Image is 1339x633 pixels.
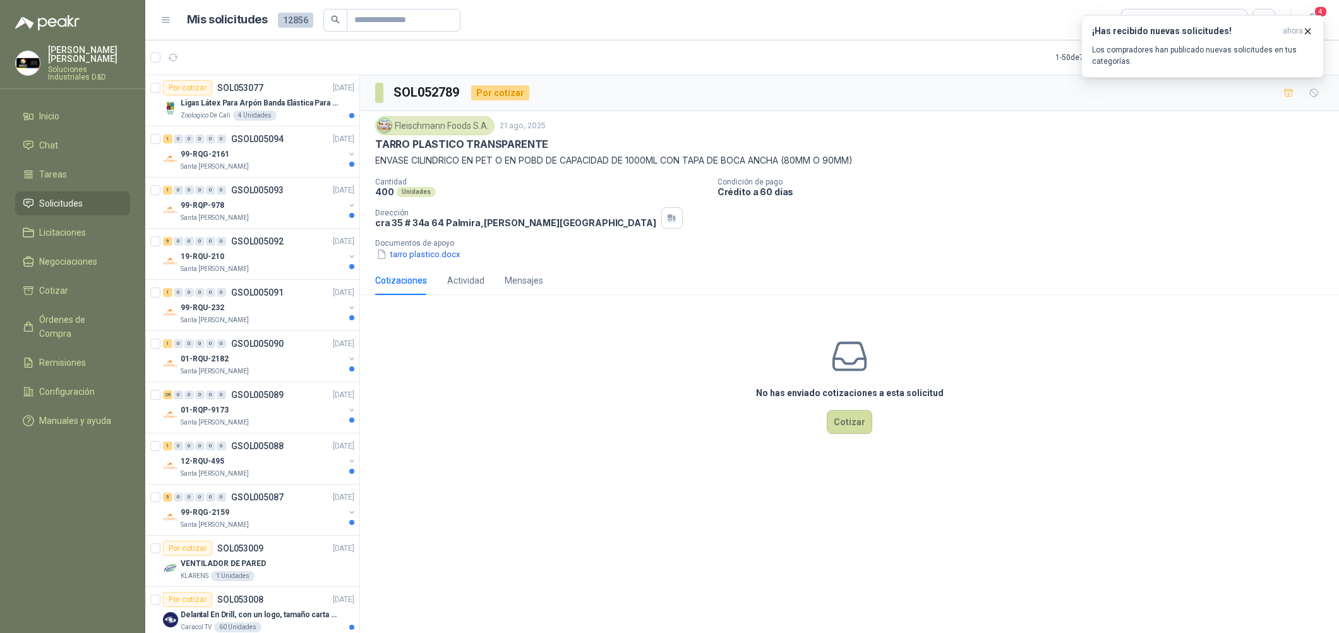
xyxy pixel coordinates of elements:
[184,135,194,143] div: 0
[145,536,359,587] a: Por cotizarSOL053009[DATE] Company LogoVENTILADOR DE PAREDKLARENS1 Unidades
[217,493,226,502] div: 0
[163,493,172,502] div: 5
[231,390,284,399] p: GSOL005089
[39,196,83,210] span: Solicitudes
[195,288,205,297] div: 0
[375,248,462,261] button: tarro plastico.docx
[15,162,130,186] a: Tareas
[184,493,194,502] div: 0
[39,414,111,428] span: Manuales y ayuda
[163,407,178,423] img: Company Logo
[15,104,130,128] a: Inicio
[39,255,97,268] span: Negociaciones
[181,251,224,263] p: 19-RQU-210
[39,167,67,181] span: Tareas
[195,339,205,348] div: 0
[375,217,656,228] p: cra 35 # 34a 64 Palmira , [PERSON_NAME][GEOGRAPHIC_DATA]
[15,279,130,303] a: Cotizar
[375,138,548,151] p: TARRO PLASTICO TRANSPARENTE
[163,152,178,167] img: Company Logo
[1129,13,1156,27] div: Todas
[217,186,226,195] div: 0
[378,119,392,133] img: Company Logo
[174,390,183,399] div: 0
[375,116,495,135] div: Fleischmann Foods S.A.
[163,336,357,377] a: 1 0 0 0 0 0 GSOL005090[DATE] Company Logo01-RQU-2182Santa [PERSON_NAME]
[181,200,224,212] p: 99-RQP-978
[163,131,357,172] a: 1 0 0 0 0 0 GSOL005094[DATE] Company Logo99-RQG-2161Santa [PERSON_NAME]
[333,82,354,94] p: [DATE]
[181,418,249,428] p: Santa [PERSON_NAME]
[231,186,284,195] p: GSOL005093
[184,390,194,399] div: 0
[181,571,208,581] p: KLARENS
[1283,26,1303,37] span: ahora
[1055,47,1138,68] div: 1 - 50 de 7638
[331,15,340,24] span: search
[211,571,255,581] div: 1 Unidades
[163,237,172,246] div: 9
[217,595,263,604] p: SOL053008
[278,13,313,28] span: 12856
[163,459,178,474] img: Company Logo
[231,442,284,450] p: GSOL005088
[163,356,178,371] img: Company Logo
[181,558,266,570] p: VENTILADOR DE PARED
[163,305,178,320] img: Company Logo
[163,100,178,116] img: Company Logo
[163,234,357,274] a: 9 0 0 0 0 0 GSOL005092[DATE] Company Logo19-RQU-210Santa [PERSON_NAME]
[16,51,40,75] img: Company Logo
[163,186,172,195] div: 1
[48,66,130,81] p: Soluciones Industriales D&D
[505,274,543,287] div: Mensajes
[174,186,183,195] div: 0
[163,339,172,348] div: 1
[195,135,205,143] div: 0
[39,284,68,298] span: Cotizar
[15,133,130,157] a: Chat
[163,592,212,607] div: Por cotizar
[163,541,212,556] div: Por cotizar
[163,490,357,530] a: 5 0 0 0 0 0 GSOL005087[DATE] Company Logo99-RQG-2159Santa [PERSON_NAME]
[163,203,178,218] img: Company Logo
[333,236,354,248] p: [DATE]
[181,366,249,377] p: Santa [PERSON_NAME]
[195,237,205,246] div: 0
[1081,15,1324,78] button: ¡Has recibido nuevas solicitudes!ahora Los compradores han publicado nuevas solicitudes en tus ca...
[233,111,277,121] div: 4 Unidades
[231,135,284,143] p: GSOL005094
[756,386,944,400] h3: No has enviado cotizaciones a esta solicitud
[163,510,178,525] img: Company Logo
[231,493,284,502] p: GSOL005087
[163,80,212,95] div: Por cotizar
[163,390,172,399] div: 26
[1301,9,1324,32] button: 4
[333,184,354,196] p: [DATE]
[217,83,263,92] p: SOL053077
[333,287,354,299] p: [DATE]
[181,622,212,632] p: Caracol TV
[15,250,130,274] a: Negociaciones
[393,83,461,102] h3: SOL052789
[500,120,546,132] p: 21 ago, 2025
[217,442,226,450] div: 0
[333,491,354,503] p: [DATE]
[195,390,205,399] div: 0
[184,288,194,297] div: 0
[184,339,194,348] div: 0
[181,162,249,172] p: Santa [PERSON_NAME]
[181,455,224,467] p: 12-RQU-495
[333,440,354,452] p: [DATE]
[206,186,215,195] div: 0
[163,612,178,627] img: Company Logo
[217,544,263,553] p: SOL053009
[163,561,178,576] img: Company Logo
[206,390,215,399] div: 0
[15,380,130,404] a: Configuración
[181,469,249,479] p: Santa [PERSON_NAME]
[163,288,172,297] div: 1
[397,187,436,197] div: Unidades
[39,313,118,341] span: Órdenes de Compra
[718,186,1334,197] p: Crédito a 60 días
[333,594,354,606] p: [DATE]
